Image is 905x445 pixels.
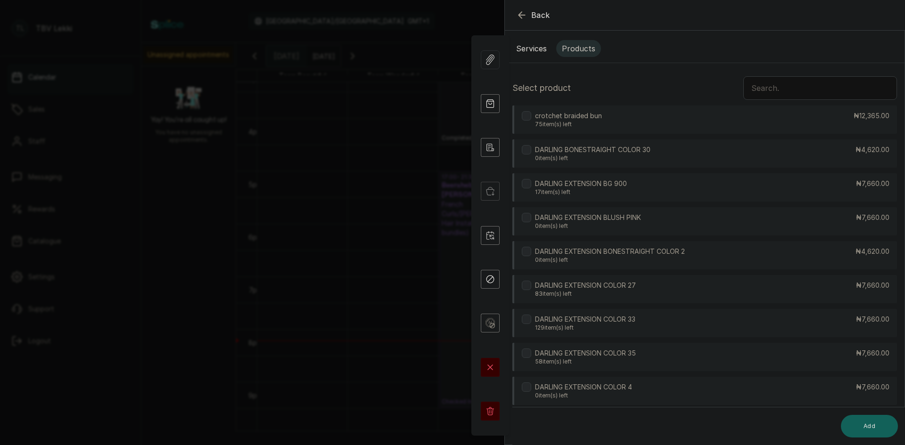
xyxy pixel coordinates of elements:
p: 75 item(s) left [535,121,602,128]
p: DARLING EXTENSION COLOR 35 [535,348,636,358]
p: DARLING EXTENSION COLOR 4 [535,382,632,392]
p: ₦7,660.00 [856,315,889,324]
p: ₦7,660.00 [856,179,889,188]
p: DARLING EXTENSION BONESTRAIGHT COLOR 2 [535,247,685,256]
p: ₦7,660.00 [856,348,889,358]
p: ₦7,660.00 [856,382,889,392]
p: DARLING EXTENSION COLOR 33 [535,315,635,324]
p: 0 item(s) left [535,154,650,162]
p: ₦4,620.00 [856,247,889,256]
p: DARLING BONESTRAIGHT COLOR 30 [535,145,650,154]
p: crotchet braided bun [535,111,602,121]
button: Add [841,415,898,437]
p: Select product [512,81,571,95]
span: Back [531,9,550,21]
p: ₦7,660.00 [856,213,889,222]
p: ₦7,660.00 [856,281,889,290]
p: 17 item(s) left [535,188,627,196]
p: DARLING EXTENSION BG 900 [535,179,627,188]
p: 0 item(s) left [535,222,641,230]
p: DARLING EXTENSION BLUSH PINK [535,213,641,222]
p: 129 item(s) left [535,324,635,332]
p: 58 item(s) left [535,358,636,365]
p: 0 item(s) left [535,256,685,264]
p: ₦4,620.00 [856,145,889,154]
p: 83 item(s) left [535,290,636,298]
input: Search. [743,76,897,100]
button: Back [516,9,550,21]
p: ₦12,365.00 [854,111,889,121]
button: Products [556,40,601,57]
button: Services [510,40,552,57]
p: 0 item(s) left [535,392,632,399]
p: DARLING EXTENSION COLOR 27 [535,281,636,290]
